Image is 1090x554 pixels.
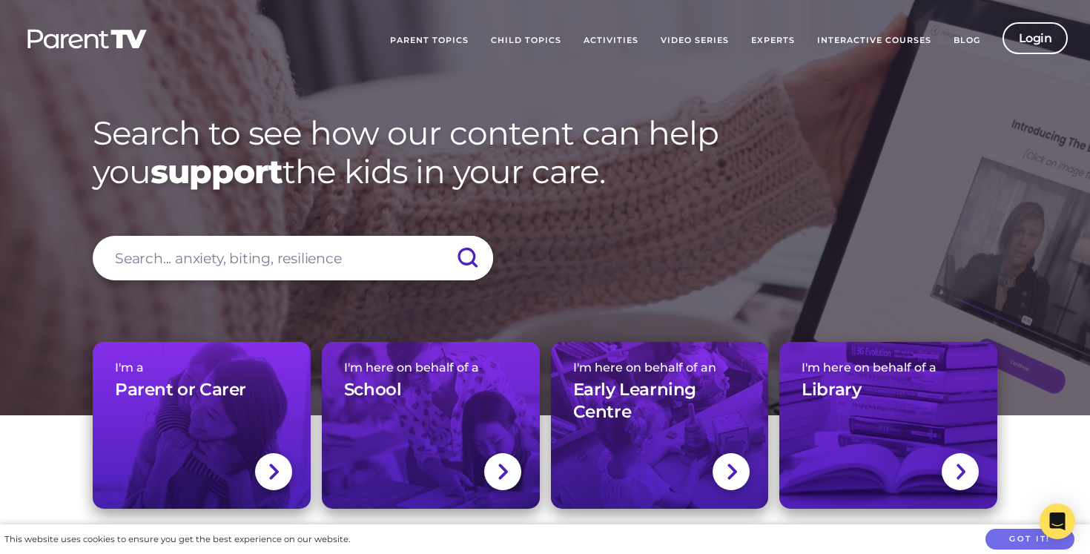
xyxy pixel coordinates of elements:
[1040,504,1075,539] div: Open Intercom Messenger
[572,22,650,59] a: Activities
[344,360,518,375] span: I'm here on behalf of a
[573,379,747,423] h3: Early Learning Centre
[806,22,942,59] a: Interactive Courses
[480,22,572,59] a: Child Topics
[26,28,148,50] img: parenttv-logo-white.4c85aaf.svg
[344,379,402,401] h3: School
[650,22,740,59] a: Video Series
[379,22,480,59] a: Parent Topics
[740,22,806,59] a: Experts
[726,462,737,481] img: svg+xml;base64,PHN2ZyBlbmFibGUtYmFja2dyb3VuZD0ibmV3IDAgMCAxNC44IDI1LjciIHZpZXdCb3g9IjAgMCAxNC44ID...
[573,360,747,375] span: I'm here on behalf of an
[268,462,279,481] img: svg+xml;base64,PHN2ZyBlbmFibGUtYmFja2dyb3VuZD0ibmV3IDAgMCAxNC44IDI1LjciIHZpZXdCb3g9IjAgMCAxNC44ID...
[115,360,288,375] span: I'm a
[955,462,966,481] img: svg+xml;base64,PHN2ZyBlbmFibGUtYmFja2dyb3VuZD0ibmV3IDAgMCAxNC44IDI1LjciIHZpZXdCb3g9IjAgMCAxNC44ID...
[93,236,493,280] input: Search... anxiety, biting, resilience
[551,342,769,509] a: I'm here on behalf of anEarly Learning Centre
[4,532,350,547] div: This website uses cookies to ensure you get the best experience on our website.
[1003,22,1068,54] a: Login
[802,379,861,401] h3: Library
[151,151,283,191] strong: support
[115,379,246,401] h3: Parent or Carer
[985,529,1074,550] button: Got it!
[942,22,991,59] a: Blog
[93,113,997,192] h1: Search to see how our content can help you the kids in your care.
[779,342,997,509] a: I'm here on behalf of aLibrary
[93,342,311,509] a: I'm aParent or Carer
[322,342,540,509] a: I'm here on behalf of aSchool
[802,360,975,375] span: I'm here on behalf of a
[497,462,508,481] img: svg+xml;base64,PHN2ZyBlbmFibGUtYmFja2dyb3VuZD0ibmV3IDAgMCAxNC44IDI1LjciIHZpZXdCb3g9IjAgMCAxNC44ID...
[441,236,493,280] input: Submit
